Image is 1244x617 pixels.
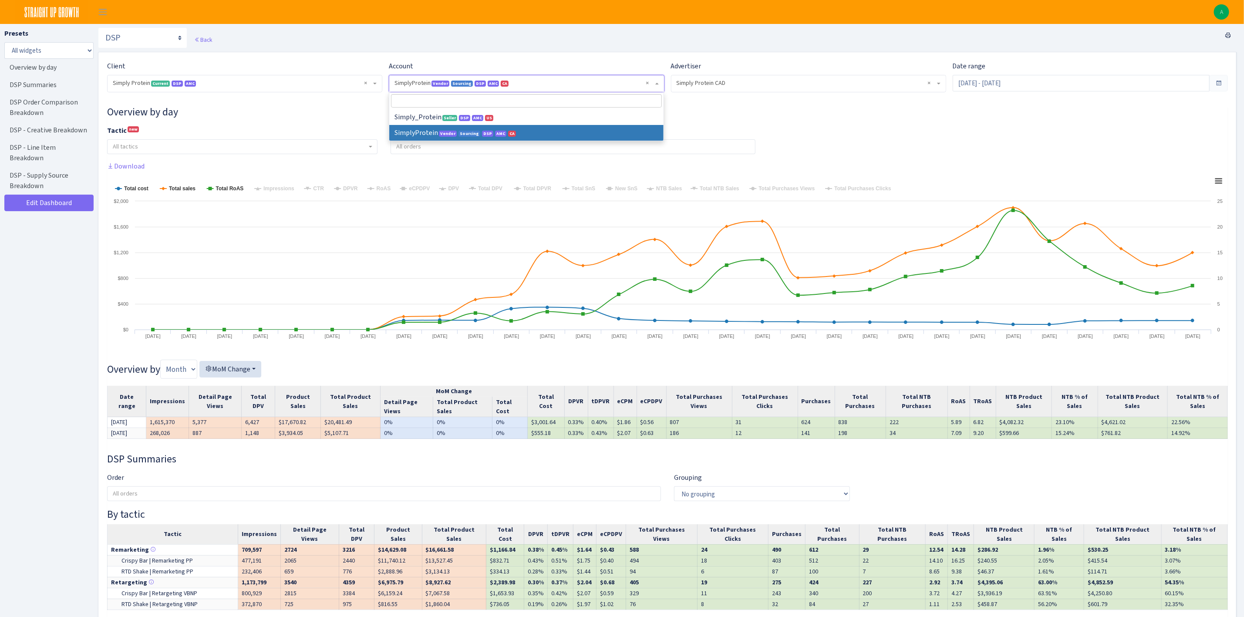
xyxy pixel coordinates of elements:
span: Seller [442,115,457,121]
span: Sourcing [451,81,473,87]
td: 5.89 [947,417,970,428]
td: 2.05% [1035,555,1084,566]
th: Impressions [238,524,281,545]
th: Total Purchases Views [666,386,732,417]
td: RTD Shake | Remarketing PP [108,566,238,577]
b: Retargeting [111,578,147,587]
td: 3.66% [1161,566,1227,577]
b: Remarketing [111,546,149,554]
span: Remove all items [364,79,367,88]
td: $3,001.64 [528,417,565,428]
b: 24 [701,546,707,554]
b: $2.04 [577,578,591,587]
b: $286.92 [978,546,998,554]
td: 22 [859,555,926,566]
tspan: [DATE] [899,334,914,339]
b: 1.96% [1038,546,1054,554]
b: Tactic [107,126,127,135]
a: A [1214,4,1229,20]
th: MoM Change [381,386,528,397]
tspan: [DATE] [1114,334,1129,339]
tspan: Total RoAS [216,185,244,192]
td: $0.40 [597,555,626,566]
th: Total Purchases Views [626,524,698,545]
th: Total Cost [492,397,527,417]
td: 1,615,370 [146,417,189,428]
td: $1.44 [573,566,597,577]
tspan: Total Purchases Views [759,185,815,192]
span: Vendor [432,81,449,87]
tspan: DPVR [343,185,358,192]
td: 5,377 [189,417,242,428]
th: Total Purchases Clicks [697,524,769,545]
td: 7 [859,566,926,577]
td: 268,026 [146,428,189,439]
text: $1,600 [114,224,128,229]
td: 0.33% [564,417,588,428]
span: Amazon Marketing Cloud [495,131,506,137]
span: Simply Protein CAD [677,79,935,88]
td: 0.33% [548,566,573,577]
a: DSP - Line Item Breakdown [4,139,91,167]
tspan: DPV [448,185,459,192]
b: 3.74 [951,578,962,587]
td: $4,082.32 [996,417,1052,428]
tspan: [DATE] [1006,334,1021,339]
td: 1,148 [242,428,275,439]
b: 588 [630,546,639,554]
tspan: [DATE] [396,334,411,339]
th: NTB % of Sales [1035,524,1084,545]
h4: By tactic [107,508,1228,521]
b: 709,597 [242,546,262,554]
tspan: Total cost [124,185,148,192]
td: $1.86 [614,417,637,428]
text: $1,200 [114,250,128,255]
img: Adriana Lara [1214,4,1229,20]
tspan: [DATE] [576,334,591,339]
b: $8,927.62 [426,578,451,587]
span: Sourcing [458,131,480,137]
text: 20 [1217,224,1223,229]
tspan: [DATE] [755,334,770,339]
th: Product Sales [275,386,321,417]
th: RoAS [947,386,970,417]
li: SimplyProtein [389,125,664,141]
td: 12 [732,428,798,439]
tspan: [DATE] [181,334,196,339]
tspan: [DATE] [361,334,376,339]
td: $2.07 [614,428,637,439]
sup: new [128,126,139,132]
span: AMC [185,81,196,87]
th: Purchases [798,386,835,417]
b: 29 [863,546,869,554]
th: Total NTB Purchases [886,386,947,417]
span: DSP [475,81,486,87]
td: 9.38 [948,566,974,577]
td: 94 [626,566,698,577]
span: Remove all items [928,79,931,88]
td: 16.25 [948,555,974,566]
th: eCPDPV [597,524,626,545]
td: 8.65 [926,566,948,577]
td: 0% [492,428,527,439]
td: $11,740.12 [374,555,422,566]
th: Total Product Sales [422,524,486,545]
th: DPVR [564,386,588,417]
span: Vendor [439,131,457,137]
td: 1.61% [1035,566,1084,577]
td: 6,427 [242,417,275,428]
th: Total Product Sales [321,386,381,417]
span: Current [151,81,170,87]
th: Total Product Sales [433,397,492,417]
td: 403 [769,555,806,566]
td: $3,934.05 [275,428,321,439]
button: MoM Change [199,361,261,378]
h3: Overview by [107,360,1228,379]
td: 23.10% [1052,417,1098,428]
span: SimplyProtein <span class="badge badge-primary">Vendor</span><span class="badge badge-info">Sourc... [389,75,664,92]
th: Product Sales [374,524,422,545]
td: [DATE] [108,428,146,439]
text: 25 [1217,199,1223,204]
th: Total Cost [528,386,565,417]
th: Total NTB Product Sales [1084,524,1161,545]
